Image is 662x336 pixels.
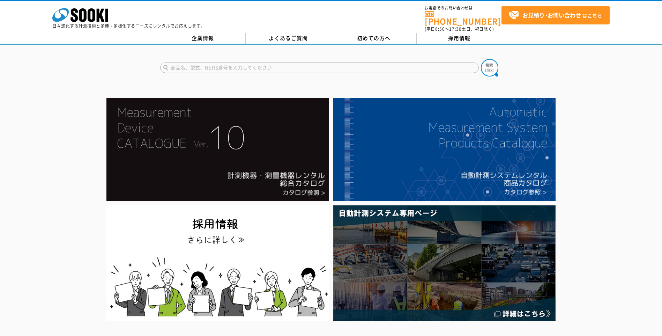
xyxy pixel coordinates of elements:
a: 採用情報 [417,33,502,44]
a: よくあるご質問 [246,33,331,44]
span: (平日 ～ 土日、祝日除く) [425,26,494,32]
p: 日々進化する計測技術と多種・多様化するニーズにレンタルでお応えします。 [52,24,205,28]
a: 企業情報 [160,33,246,44]
img: Catalog Ver10 [106,98,329,201]
span: 17:30 [449,26,462,32]
a: 初めての方へ [331,33,417,44]
img: 自動計測システムカタログ [333,98,556,201]
input: 商品名、型式、NETIS番号を入力してください [160,63,479,73]
a: お見積り･お問い合わせはこちら [501,6,610,24]
img: SOOKI recruit [106,205,329,321]
span: はこちら [508,10,602,21]
span: 8:50 [435,26,445,32]
strong: お見積り･お問い合わせ [522,11,581,19]
span: 初めての方へ [357,34,390,42]
img: btn_search.png [481,59,498,76]
span: お電話でのお問い合わせは [425,6,501,10]
img: 自動計測システム専用ページ [333,205,556,321]
a: [PHONE_NUMBER] [425,11,501,25]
